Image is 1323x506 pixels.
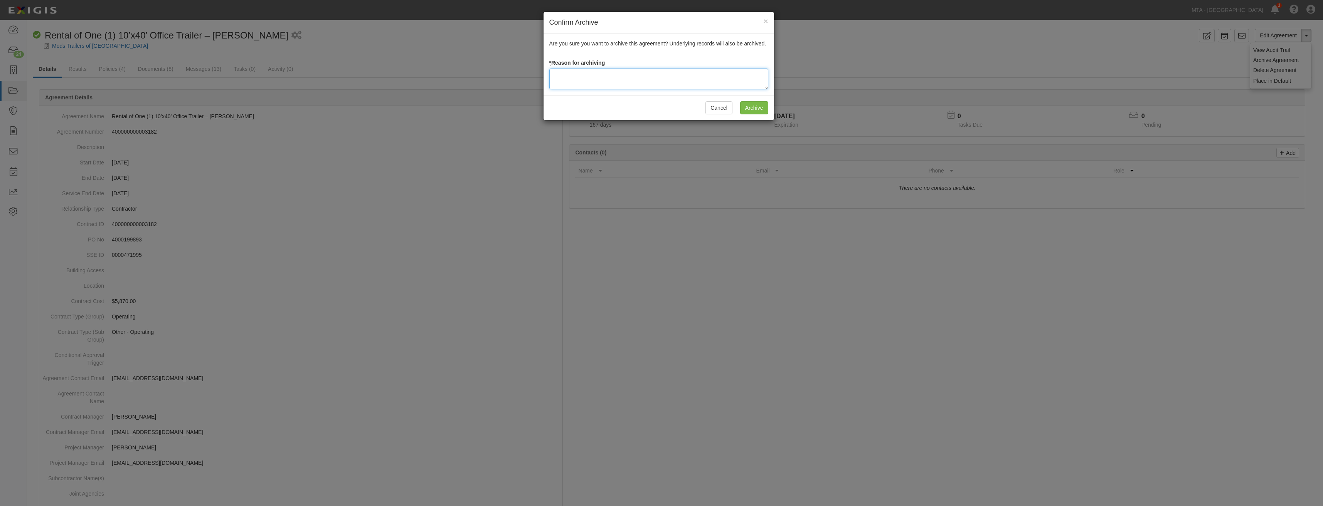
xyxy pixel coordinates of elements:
[549,18,768,28] h4: Confirm Archive
[740,101,768,114] input: Archive
[705,101,732,114] button: Cancel
[763,17,768,25] span: ×
[549,60,551,66] abbr: required
[549,59,605,67] label: Reason for archiving
[763,17,768,25] button: Close
[544,34,774,95] div: Are you sure you want to archive this agreement? Underlying records will also be archived.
